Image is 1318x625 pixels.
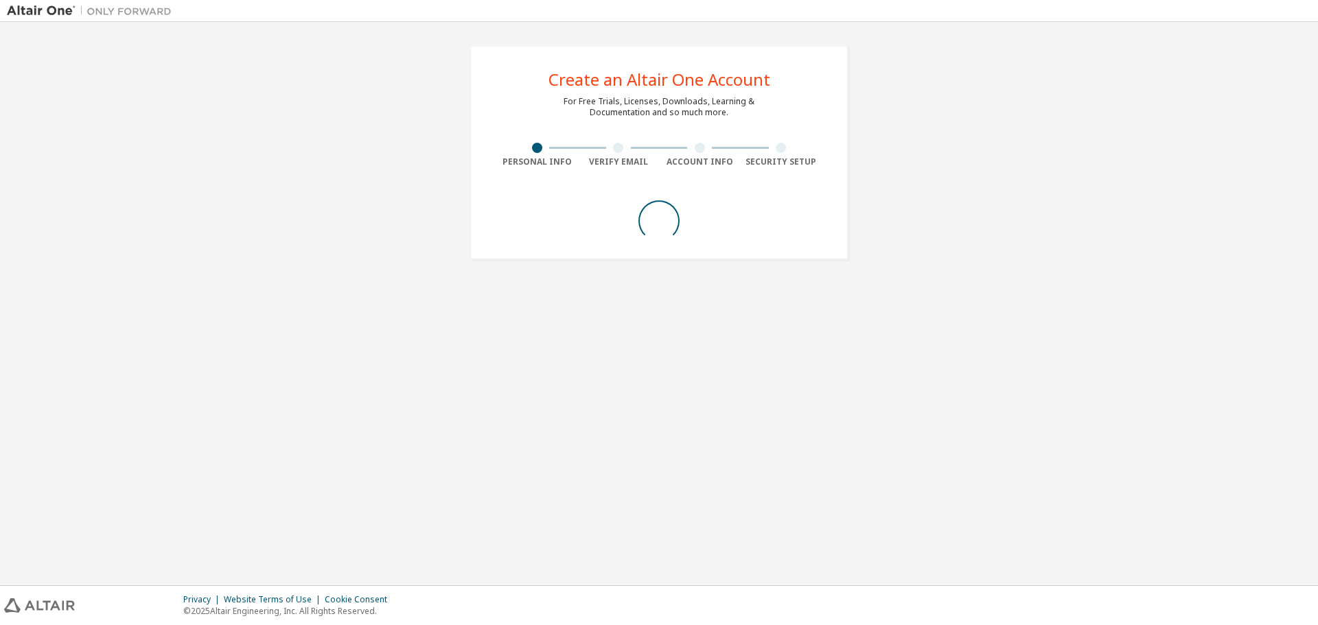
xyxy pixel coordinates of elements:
p: © 2025 Altair Engineering, Inc. All Rights Reserved. [183,605,395,617]
div: Personal Info [496,156,578,167]
img: altair_logo.svg [4,598,75,613]
div: Privacy [183,594,224,605]
div: Create an Altair One Account [548,71,770,88]
div: Cookie Consent [325,594,395,605]
div: For Free Trials, Licenses, Downloads, Learning & Documentation and so much more. [564,96,754,118]
div: Account Info [659,156,741,167]
div: Website Terms of Use [224,594,325,605]
div: Security Setup [741,156,822,167]
img: Altair One [7,4,178,18]
div: Verify Email [578,156,660,167]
